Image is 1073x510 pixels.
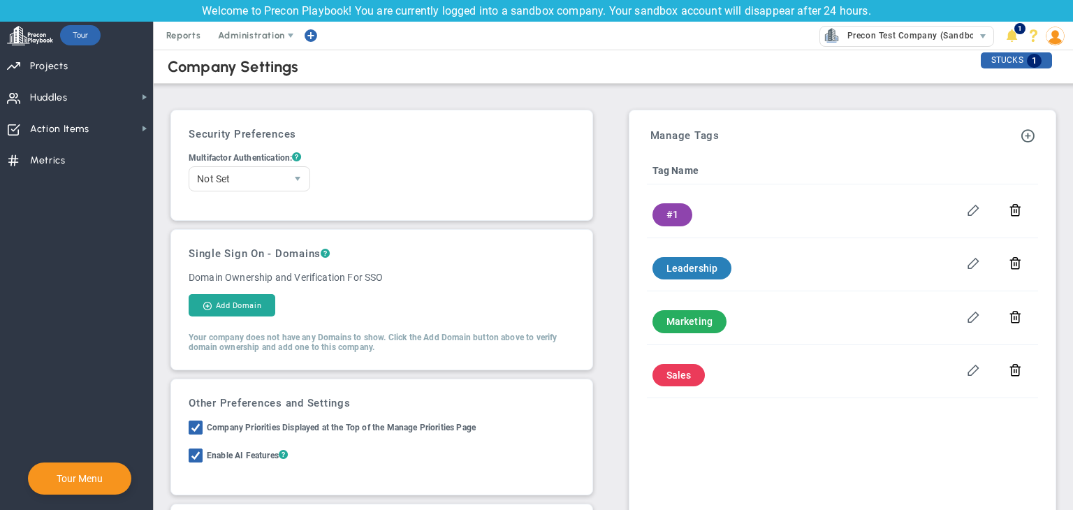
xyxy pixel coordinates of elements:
h3: Single Sign On - Domains [189,247,575,260]
span: #1 [666,209,678,220]
span: Leadership [666,263,718,274]
span: Action Items [30,115,89,144]
th: Tag Name [647,157,962,184]
li: Help & Frequently Asked Questions (FAQ) [1023,22,1044,50]
span: Marketing [666,316,713,327]
p: Domain Ownership and Verification For SSO [189,270,575,284]
span: Projects [30,52,68,81]
button: Remove Tag [1009,363,1022,377]
button: Remove Tag [1009,256,1022,270]
span: 1 [1014,23,1025,34]
img: 202891.Person.photo [1046,27,1065,45]
li: Announcements [1001,22,1023,50]
span: 1 [1027,54,1042,68]
h3: Other Preferences and Settings [189,397,575,409]
button: Edit Tag [967,203,980,217]
button: Add Domain [189,294,275,316]
h3: Manage Tags [650,129,720,142]
div: Company Priorities Displayed at the Top of the Manage Priorities Page [207,421,476,437]
span: Reports [159,22,208,50]
button: Remove Tag [1009,203,1022,217]
span: Huddles [30,83,68,112]
button: Remove Tag [1009,309,1022,324]
div: Multifactor Authentication: [189,152,575,165]
h5: Your company does not have any Domains to show. Click the Add Domain button above to verify domai... [189,333,575,352]
span: Sales [666,370,692,381]
div: Enable AI Features [207,449,288,465]
div: STUCKS [981,52,1052,68]
span: Metrics [30,146,66,175]
span: select [286,167,309,191]
img: 33674.Company.photo [823,27,840,44]
button: Edit Tag [967,309,980,324]
span: Administration [218,30,284,41]
button: Edit Tag [967,256,980,270]
button: Tour Menu [52,472,107,485]
h3: Security Preferences [189,128,575,140]
span: Precon Test Company (Sandbox) [840,27,983,45]
button: Edit Tag [967,363,980,377]
span: Not Set [189,167,286,191]
div: Company Settings [168,57,299,76]
span: select [973,27,993,46]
